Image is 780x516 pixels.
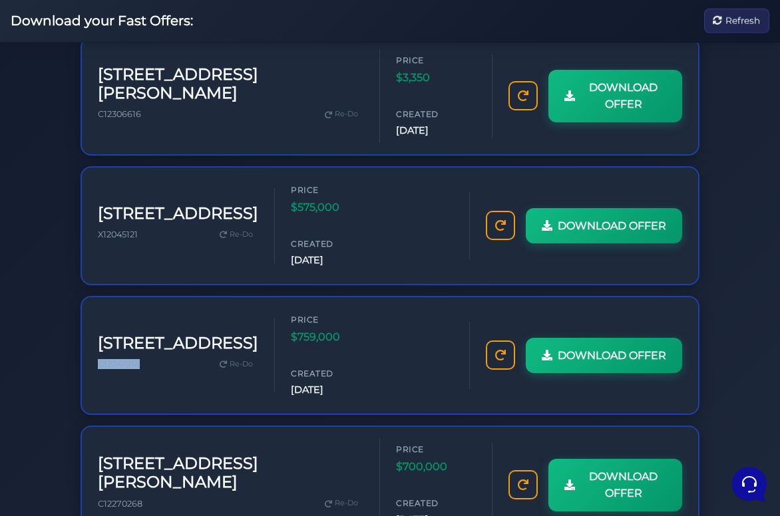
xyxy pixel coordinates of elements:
[335,497,358,509] span: Re-Do
[291,328,371,346] span: $759,000
[21,219,91,229] span: Find an Answer
[30,247,218,261] input: Search for an Article...
[291,237,371,250] span: Created
[291,184,371,196] span: Price
[21,53,108,64] span: Your Conversations
[11,394,93,424] button: Home
[98,229,138,239] span: X12045121
[396,108,476,120] span: Created
[114,412,152,424] p: Messages
[11,11,224,32] h2: Hello Allie 👋
[291,253,371,268] span: [DATE]
[214,356,258,373] a: Re-Do
[215,53,245,64] a: See all
[729,464,769,504] iframe: Customerly Messenger Launcher
[98,499,142,509] span: C12270268
[526,208,682,244] a: DOWNLOAD OFFER
[22,81,38,97] img: dark
[558,217,666,235] span: DOWNLOAD OFFER
[206,412,224,424] p: Help
[396,497,476,509] span: Created
[212,126,245,138] p: 8mo ago
[93,394,174,424] button: Messages
[98,65,363,104] h3: [STREET_ADDRESS][PERSON_NAME]
[56,142,204,155] p: Hi sorry theres been a breach in the server, trying to get it up and running back asap!
[21,166,245,192] button: Start a Conversation
[40,412,63,424] p: Home
[548,459,682,511] a: DOWNLOAD OFFER
[56,74,204,88] span: Fast Offers
[291,313,371,326] span: Price
[21,127,48,154] img: dark
[558,347,666,364] span: DOWNLOAD OFFER
[335,108,358,120] span: Re-Do
[56,90,204,104] p: You: Is the system downè
[725,14,760,29] span: Refresh
[319,495,363,512] a: Re-Do
[31,81,47,97] img: dark
[396,54,476,66] span: Price
[580,468,666,502] span: DOWNLOAD OFFER
[548,70,682,122] a: DOWNLOAD OFFER
[174,394,256,424] button: Help
[98,454,363,493] h3: [STREET_ADDRESS][PERSON_NAME]
[396,458,476,475] span: $700,000
[230,229,253,241] span: Re-Do
[98,359,140,369] span: C12247214
[291,367,371,380] span: Created
[214,226,258,243] a: Re-Do
[526,338,682,374] a: DOWNLOAD OFFER
[396,123,476,138] span: [DATE]
[230,358,253,370] span: Re-Do
[98,334,258,353] h3: [STREET_ADDRESS]
[212,74,245,86] p: 5mo ago
[56,126,204,139] span: Fast Offers Support
[319,106,363,123] a: Re-Do
[291,382,371,398] span: [DATE]
[16,120,250,160] a: Fast Offers SupportHi sorry theres been a breach in the server, trying to get it up and running b...
[580,79,666,113] span: DOWNLOAD OFFER
[16,69,250,109] a: Fast OffersYou:Is the system downè5mo ago
[98,109,141,119] span: C12306616
[704,9,769,33] button: Refresh
[98,204,258,223] h3: [STREET_ADDRESS]
[96,174,186,184] span: Start a Conversation
[11,13,193,29] h2: Download your Fast Offers:
[291,199,371,216] span: $575,000
[396,69,476,86] span: $3,350
[166,219,245,229] a: Open Help Center
[396,443,476,455] span: Price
